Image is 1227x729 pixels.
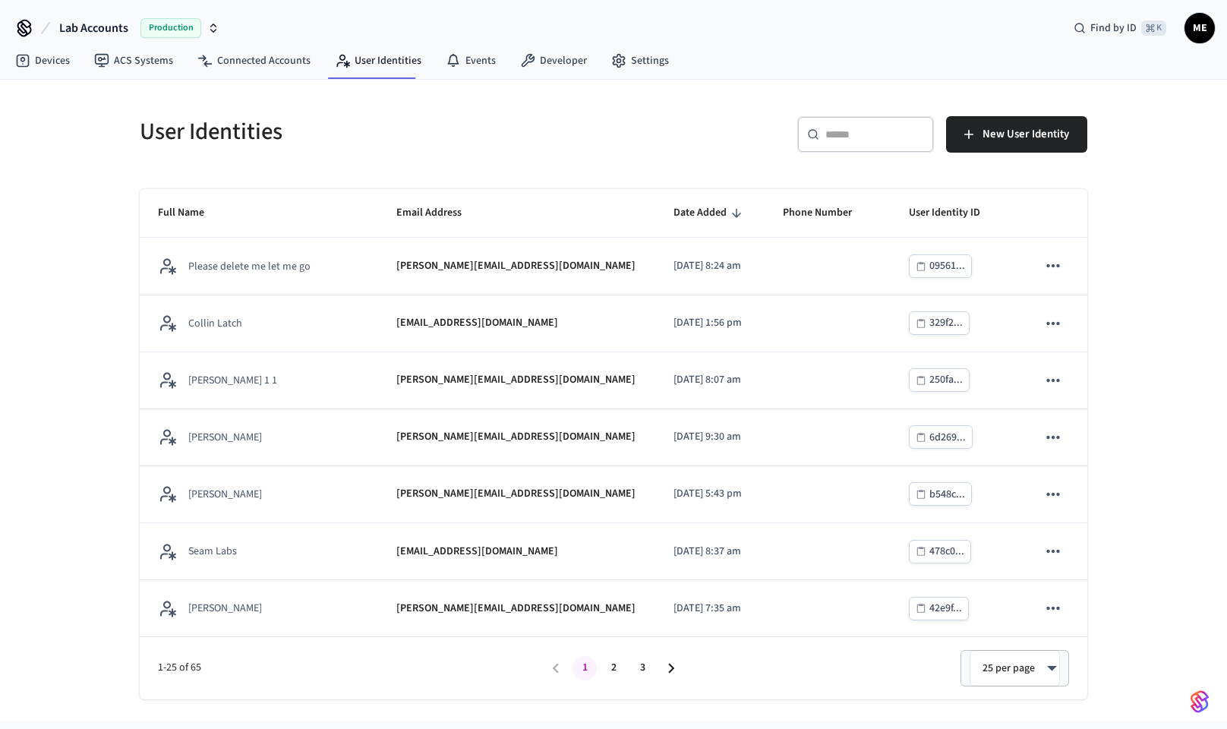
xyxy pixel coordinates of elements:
[396,601,636,617] p: [PERSON_NAME][EMAIL_ADDRESS][DOMAIN_NAME]
[601,656,626,680] button: Go to page 2
[929,428,966,447] div: 6d269...
[909,254,972,278] button: 09561...
[1141,21,1166,36] span: ⌘ K
[909,201,1000,225] span: User Identity ID
[1186,14,1213,42] span: ME
[188,316,242,331] p: Collin Latch
[909,540,971,563] button: 478c0...
[673,429,747,445] p: [DATE] 9:30 am
[396,372,636,388] p: [PERSON_NAME][EMAIL_ADDRESS][DOMAIN_NAME]
[396,486,636,502] p: [PERSON_NAME][EMAIL_ADDRESS][DOMAIN_NAME]
[673,486,747,502] p: [DATE] 5:43 pm
[929,314,963,333] div: 329f2...
[929,542,964,561] div: 478c0...
[3,47,82,74] a: Devices
[1090,21,1137,36] span: Find by ID
[946,116,1087,153] button: New User Identity
[396,258,636,274] p: [PERSON_NAME][EMAIL_ADDRESS][DOMAIN_NAME]
[140,116,604,147] h5: User Identities
[599,47,681,74] a: Settings
[188,373,277,388] p: [PERSON_NAME] 1 1
[396,315,558,331] p: [EMAIL_ADDRESS][DOMAIN_NAME]
[673,544,747,560] p: [DATE] 8:37 am
[140,18,201,38] span: Production
[82,47,185,74] a: ACS Systems
[630,656,655,680] button: Go to page 3
[1061,14,1178,42] div: Find by ID⌘ K
[929,599,962,618] div: 42e9f...
[673,601,747,617] p: [DATE] 7:35 am
[929,371,963,390] div: 250fa...
[909,597,969,620] button: 42e9f...
[188,430,262,445] p: [PERSON_NAME]
[970,650,1060,686] div: 25 per page
[158,201,224,225] span: Full Name
[673,315,747,331] p: [DATE] 1:56 pm
[572,656,597,680] button: page 1
[323,47,434,74] a: User Identities
[1191,690,1209,714] img: SeamLogoGradient.69752ec5.svg
[673,258,747,274] p: [DATE] 8:24 am
[185,47,323,74] a: Connected Accounts
[909,482,972,506] button: b548c...
[909,425,973,449] button: 6d269...
[909,368,970,392] button: 250fa...
[783,201,872,225] span: Phone Number
[929,257,965,276] div: 09561...
[673,201,746,225] span: Date Added
[983,125,1069,144] span: New User Identity
[396,429,636,445] p: [PERSON_NAME][EMAIL_ADDRESS][DOMAIN_NAME]
[541,656,686,680] nav: pagination navigation
[188,544,237,559] p: Seam Labs
[158,660,541,676] span: 1-25 of 65
[434,47,508,74] a: Events
[188,259,311,274] p: Please delete me let me go
[929,485,965,504] div: b548c...
[1184,13,1215,43] button: ME
[673,372,747,388] p: [DATE] 8:07 am
[396,544,558,560] p: [EMAIL_ADDRESS][DOMAIN_NAME]
[188,601,262,616] p: [PERSON_NAME]
[396,201,481,225] span: Email Address
[659,656,683,680] button: Go to next page
[59,19,128,37] span: Lab Accounts
[188,487,262,502] p: [PERSON_NAME]
[508,47,599,74] a: Developer
[909,311,970,335] button: 329f2...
